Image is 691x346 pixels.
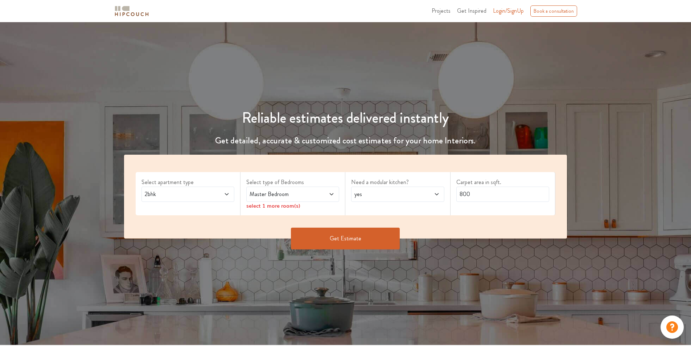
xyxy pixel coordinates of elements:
[353,190,418,199] span: yes
[120,109,572,127] h1: Reliable estimates delivered instantly
[143,190,208,199] span: 2bhk
[246,178,339,187] label: Select type of Bedrooms
[246,202,339,209] div: select 1 more room(s)
[120,135,572,146] h4: Get detailed, accurate & customized cost estimates for your home Interiors.
[351,178,444,187] label: Need a modular kitchen?
[248,190,313,199] span: Master Bedroom
[530,5,577,17] div: Book a consultation
[456,187,549,202] input: Enter area sqft
[456,178,549,187] label: Carpet area in sqft.
[291,228,400,249] button: Get Estimate
[457,7,486,15] span: Get Inspired
[493,7,524,15] span: Login/SignUp
[114,3,150,19] span: logo-horizontal.svg
[141,178,234,187] label: Select apartment type
[114,5,150,17] img: logo-horizontal.svg
[432,7,451,15] span: Projects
